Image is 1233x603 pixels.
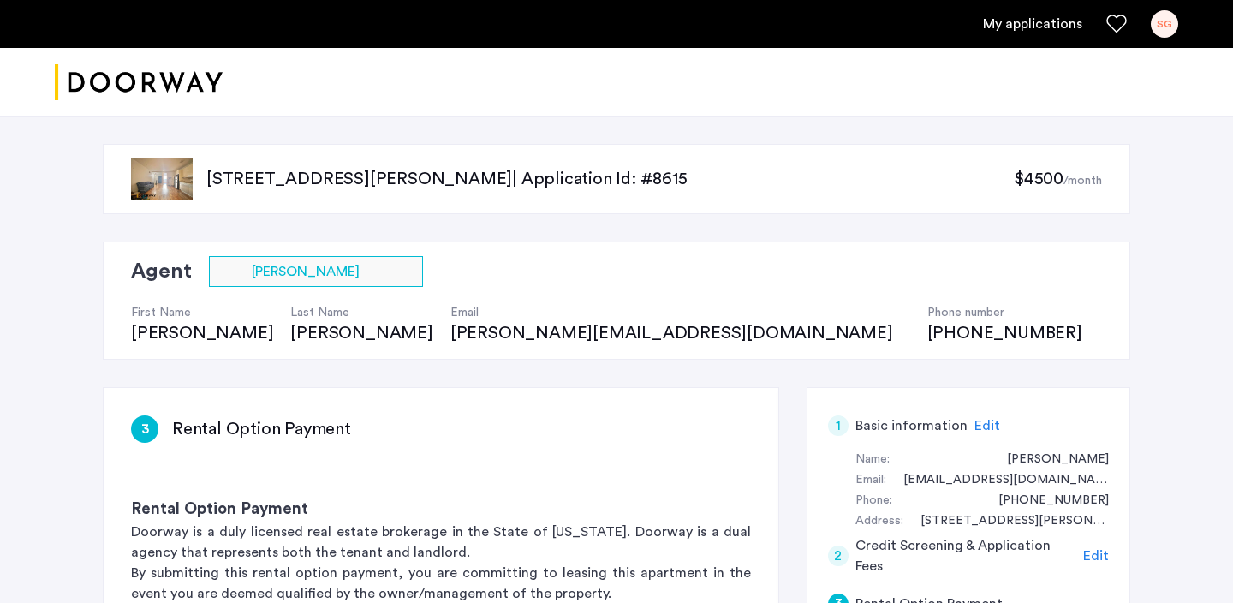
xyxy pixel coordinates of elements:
[855,535,1077,576] h5: Credit Screening & Application Fees
[1106,14,1127,34] a: Favorites
[131,321,273,345] div: [PERSON_NAME]
[55,51,223,115] img: logo
[1063,175,1102,187] sub: /month
[450,321,910,345] div: [PERSON_NAME][EMAIL_ADDRESS][DOMAIN_NAME]
[131,256,192,287] h2: Agent
[290,304,432,321] h4: Last Name
[927,304,1082,321] h4: Phone number
[206,167,1014,191] p: [STREET_ADDRESS][PERSON_NAME] | Application Id: #8615
[855,415,968,436] h5: Basic information
[990,450,1109,470] div: Sarayu Gopinath
[974,419,1000,433] span: Edit
[983,14,1082,34] a: My application
[172,417,351,441] h3: Rental Option Payment
[927,321,1082,345] div: [PHONE_NUMBER]
[855,511,903,532] div: Address:
[855,470,886,491] div: Email:
[131,304,273,321] h4: First Name
[828,415,849,436] div: 1
[1014,170,1063,188] span: $4500
[450,304,910,321] h4: Email
[131,522,751,563] p: Doorway is a duly licensed real estate brokerage in the State of [US_STATE]. Doorway is a dual ag...
[981,491,1109,511] div: +19733096511
[290,321,432,345] div: [PERSON_NAME]
[55,51,223,115] a: Cazamio logo
[828,546,849,566] div: 2
[855,491,892,511] div: Phone:
[903,511,1109,532] div: 11 Lewis Avenue, #2D
[855,450,890,470] div: Name:
[131,498,751,522] h3: Rental Option Payment
[886,470,1109,491] div: sarayu.gopinath@gmail.com
[131,415,158,443] div: 3
[131,158,193,200] img: apartment
[1083,549,1109,563] span: Edit
[1151,10,1178,38] div: SG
